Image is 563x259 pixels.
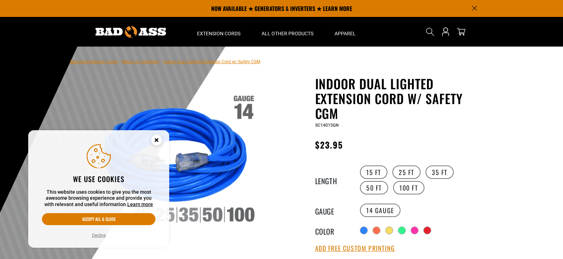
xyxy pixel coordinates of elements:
[70,57,260,66] nav: breadcrumbs
[28,130,169,248] aside: Cookie Consent
[164,59,260,64] span: Indoor Dual Lighted Extension Cord w/ Safety CGM
[392,165,421,179] label: 25 FT
[262,30,313,37] span: All Other Products
[315,226,350,235] legend: Color
[315,175,350,185] legend: Length
[96,26,166,38] img: Bad Ass Extension Cords
[360,204,400,217] label: 14 Gauge
[42,213,155,225] button: Accept all & close
[251,17,324,47] summary: All Other Products
[360,165,387,179] label: 15 FT
[424,26,436,37] summary: Search
[315,123,339,128] span: SC14015GN
[426,165,454,179] label: 35 FT
[122,59,159,64] a: Return to Collection
[161,59,162,64] span: ›
[315,245,395,252] button: Add Free Custom Printing
[393,181,424,194] label: 100 FT
[119,59,121,64] span: ›
[42,189,155,208] p: This website uses cookies to give you the most awesome browsing experience and provide you with r...
[324,17,366,47] summary: Apparel
[70,59,118,64] a: Bad Ass Extension Cords
[90,232,108,239] button: Decline
[315,76,488,121] h1: Indoor Dual Lighted Extension Cord w/ Safety CGM
[127,201,153,207] a: Learn more
[360,181,388,194] label: 50 FT
[186,17,251,47] summary: Extension Cords
[42,174,155,183] h2: We use cookies
[335,30,356,37] span: Apparel
[315,138,343,151] span: $23.95
[315,206,350,215] legend: Gauge
[197,30,240,37] span: Extension Cords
